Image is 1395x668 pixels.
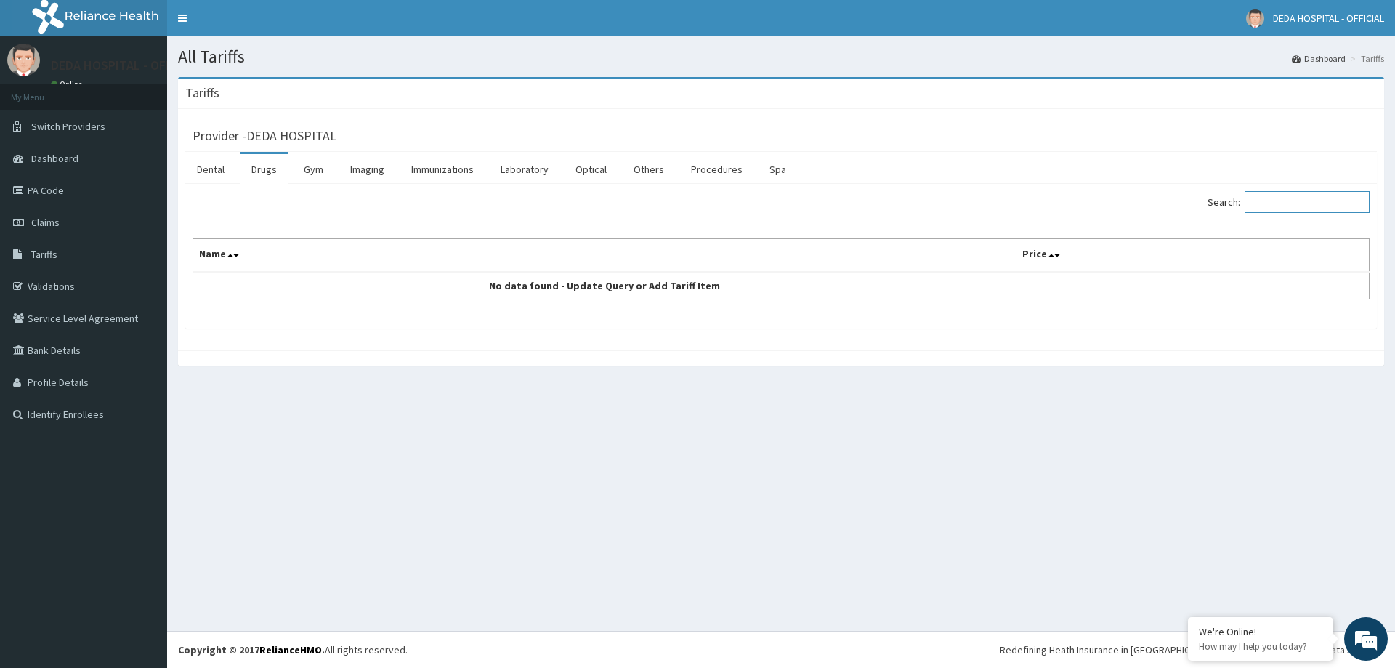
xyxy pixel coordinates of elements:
label: Search: [1208,191,1370,213]
h1: All Tariffs [178,47,1384,66]
strong: Copyright © 2017 . [178,643,325,656]
a: Online [51,79,86,89]
a: RelianceHMO [259,643,322,656]
span: Dashboard [31,152,78,165]
th: Price [1016,239,1370,273]
p: How may I help you today? [1199,640,1322,653]
div: Redefining Heath Insurance in [GEOGRAPHIC_DATA] using Telemedicine and Data Science! [1000,643,1384,657]
img: User Image [7,44,40,76]
h3: Provider - DEDA HOSPITAL [193,129,336,142]
a: Imaging [339,154,396,185]
p: DEDA HOSPITAL - OFFICIAL [51,59,201,72]
a: Dental [185,154,236,185]
input: Search: [1245,191,1370,213]
a: Gym [292,154,335,185]
span: Tariffs [31,248,57,261]
footer: All rights reserved. [167,631,1395,668]
a: Spa [758,154,798,185]
a: Laboratory [489,154,560,185]
a: Immunizations [400,154,485,185]
a: Procedures [679,154,754,185]
a: Drugs [240,154,288,185]
a: Others [622,154,676,185]
span: Claims [31,216,60,229]
li: Tariffs [1347,52,1384,65]
img: User Image [1246,9,1264,28]
td: No data found - Update Query or Add Tariff Item [193,272,1016,299]
div: We're Online! [1199,625,1322,638]
th: Name [193,239,1016,273]
span: Switch Providers [31,120,105,133]
a: Optical [564,154,618,185]
h3: Tariffs [185,86,219,100]
span: DEDA HOSPITAL - OFFICIAL [1273,12,1384,25]
a: Dashboard [1292,52,1346,65]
